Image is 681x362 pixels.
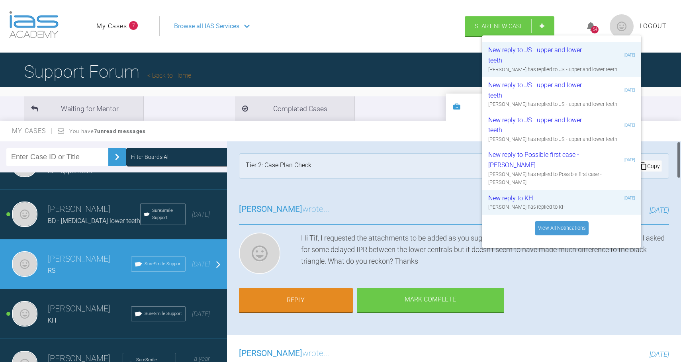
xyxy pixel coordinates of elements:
span: SureSmile Support [152,207,182,221]
img: Rupen Patel [12,301,37,327]
a: New reply to JS - upper and lower teeth[DATE][PERSON_NAME] has replied to JS - upper and lower teeth [482,112,641,147]
div: [PERSON_NAME] has replied to JS - upper and lower teeth [488,100,635,108]
span: [DATE] [192,310,210,318]
span: You have [69,128,146,134]
a: New reply to JS - upper and lower teeth[DATE][PERSON_NAME] has replied to JS - upper and lower teeth [482,42,641,77]
span: [DATE] [192,260,210,268]
a: My Cases [96,21,127,31]
img: logo-light.3e3ef733.png [9,11,59,38]
div: [PERSON_NAME] has replied to JS - upper and lower teeth [488,135,635,143]
h1: Support Forum [24,58,191,86]
div: New reply to JS - upper and lower teeth [488,45,583,65]
div: Filter Boards: All [131,153,170,161]
a: Start New Case [465,16,554,36]
span: [PERSON_NAME] [239,348,302,358]
img: Rupen Patel [12,251,37,277]
h3: wrote... [239,203,329,216]
span: 7 [129,21,138,30]
li: Waiting for Mentor [24,96,143,121]
span: KH [48,317,56,324]
div: [DATE] [624,157,635,163]
img: profile.png [610,14,634,38]
span: SureSmile Support [145,260,182,268]
span: RS [48,267,55,274]
span: My Cases [12,127,53,135]
div: New reply to Possible first case - [PERSON_NAME] [488,150,583,170]
span: [DATE] [192,211,210,218]
a: Back to Home [147,72,191,79]
li: Completed Cases [235,96,354,121]
h3: [PERSON_NAME] [48,302,131,316]
div: [DATE] [624,87,635,93]
div: [DATE] [624,195,635,201]
div: [DATE] [624,122,635,128]
div: New reply to KH [488,193,583,204]
div: Tier 2: Case Plan Check [246,160,311,172]
a: New reply to JS - upper and lower teeth[DATE][PERSON_NAME] has replied to JS - upper and lower teeth [482,77,641,112]
strong: 7 unread messages [94,128,146,134]
a: New reply to KH[DATE][PERSON_NAME] has replied to KH [482,190,641,215]
div: [PERSON_NAME] has replied to JS - upper and lower teeth [488,66,635,74]
a: Logout [640,21,667,31]
h3: wrote... [239,347,329,360]
img: Rupen Patel [12,202,37,227]
div: Hi Tif, I requested the attachments to be added as you suggested and changed the finish lines on ... [301,233,669,277]
div: Mark Complete [357,288,504,313]
span: BD - [MEDICAL_DATA] lower teeth [48,217,140,225]
span: [PERSON_NAME] [239,204,302,214]
div: Copy [638,161,661,171]
img: chevronRight.28bd32b0.svg [111,151,123,163]
div: [PERSON_NAME] has replied to Possible first case - [PERSON_NAME] [488,170,635,187]
li: My Cases [446,94,566,121]
span: [DATE] [650,206,669,214]
div: [PERSON_NAME] has replied to KH [488,203,635,211]
input: Enter Case ID or Title [6,148,108,166]
div: [DATE] [624,52,635,58]
div: New reply to JS - upper and lower teeth [488,115,583,135]
h3: [PERSON_NAME] [48,203,140,216]
span: Browse all IAS Services [174,21,239,31]
h3: [PERSON_NAME] [48,252,131,266]
div: New reply to JS - upper and lower teeth [488,80,583,100]
a: New reply to Possible first case - [PERSON_NAME][DATE][PERSON_NAME] has replied to Possible first... [482,147,641,190]
span: [DATE] [650,350,669,358]
a: Reply [239,288,353,313]
div: 54 [591,26,599,33]
a: View All Notifications [535,221,589,235]
span: SureSmile Support [145,310,182,317]
img: Rupen Patel [239,233,280,274]
span: Start New Case [475,23,523,30]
